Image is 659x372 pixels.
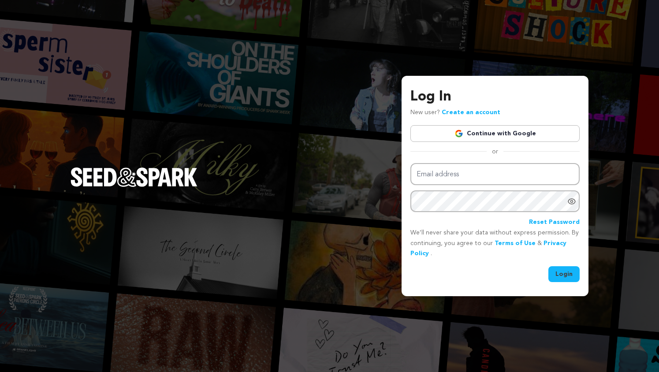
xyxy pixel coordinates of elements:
[71,167,197,205] a: Seed&Spark Homepage
[529,217,580,228] a: Reset Password
[71,167,197,187] img: Seed&Spark Logo
[548,266,580,282] button: Login
[410,125,580,142] a: Continue with Google
[495,240,536,246] a: Terms of Use
[410,86,580,108] h3: Log In
[567,197,576,206] a: Show password as plain text. Warning: this will display your password on the screen.
[410,108,500,118] p: New user?
[410,228,580,259] p: We’ll never share your data without express permission. By continuing, you agree to our & .
[410,163,580,186] input: Email address
[454,129,463,138] img: Google logo
[442,109,500,115] a: Create an account
[487,147,503,156] span: or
